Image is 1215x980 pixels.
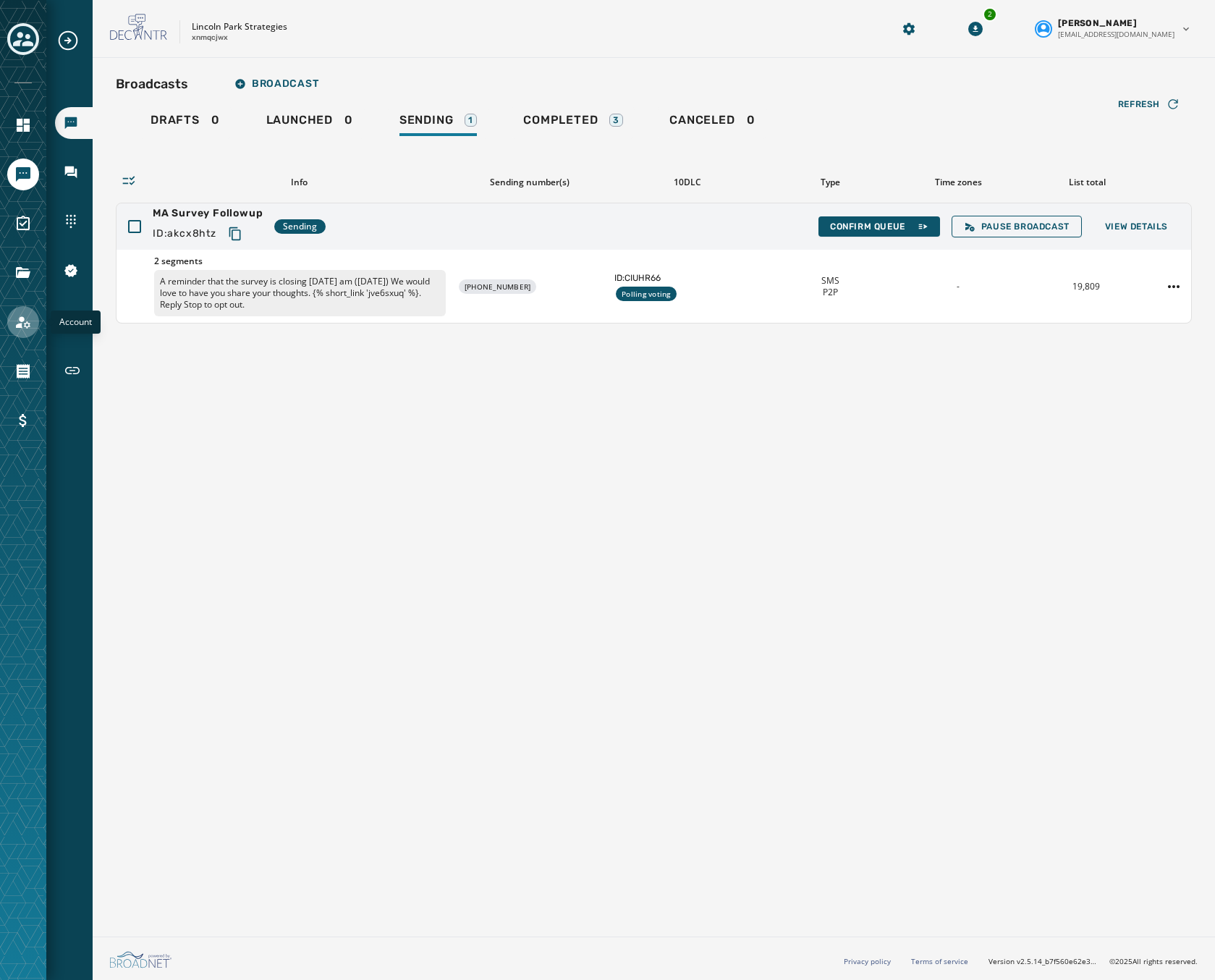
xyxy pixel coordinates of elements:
[952,216,1082,237] button: Pause Broadcast
[192,33,228,43] p: xnmqcjwx
[1105,221,1168,232] span: View Details
[1029,12,1198,46] button: User settings
[1093,216,1180,237] button: View Details
[1118,98,1160,110] span: Refresh
[51,311,101,334] div: Account
[911,956,968,966] a: Terms of service
[266,113,333,127] span: Launched
[1028,281,1145,292] div: 19,809
[823,287,838,298] span: P2P
[983,7,997,22] div: 2
[154,255,446,267] span: 2 segments
[964,221,1070,232] span: Pause Broadcast
[139,106,232,139] a: Drafts0
[151,113,200,127] span: Drafts
[830,221,928,232] span: Confirm Queue
[153,227,216,241] span: ID: akcx8htz
[609,114,623,127] div: 3
[896,16,922,42] button: Manage global settings
[772,177,889,188] div: Type
[1162,275,1185,298] button: MA Survey Followup action menu
[1058,17,1137,29] span: [PERSON_NAME]
[55,206,93,237] a: Navigate to Sending Numbers
[154,270,446,316] p: A reminder that the survey is closing [DATE] am ([DATE]) We would love to have you share your tho...
[7,355,39,387] a: Navigate to Orders
[900,281,1017,292] div: -
[55,353,93,388] a: Navigate to Short Links
[821,275,839,287] span: SMS
[116,74,188,94] h2: Broadcasts
[988,956,1098,967] span: Version
[153,177,445,188] div: Info
[223,69,330,98] button: Broadcast
[669,113,734,127] span: Canceled
[1017,956,1098,967] span: v2.5.14_b7f560e62e3347fd09829e8ac9922915a95fe427
[255,106,365,139] a: Launched0
[1029,177,1146,188] div: List total
[1106,93,1192,116] button: Refresh
[1058,29,1174,40] span: [EMAIL_ADDRESS][DOMAIN_NAME]
[465,114,477,127] div: 1
[55,107,93,139] a: Navigate to Broadcasts
[844,956,891,966] a: Privacy policy
[900,177,1017,188] div: Time zones
[266,113,353,136] div: 0
[614,177,761,188] div: 10DLC
[56,29,91,52] button: Expand sub nav menu
[151,113,220,136] div: 0
[614,272,760,284] span: ID: CIUHR66
[7,23,39,55] button: Toggle account select drawer
[7,306,39,338] a: Navigate to Account
[55,255,93,287] a: Navigate to 10DLC Registration
[55,156,93,188] a: Navigate to Inbox
[7,257,39,289] a: Navigate to Files
[658,106,766,139] a: Canceled0
[512,106,635,139] a: Completed3
[283,221,317,232] span: Sending
[234,78,318,90] span: Broadcast
[153,206,263,221] span: MA Survey Followup
[7,405,39,436] a: Navigate to Billing
[459,279,537,294] div: [PHONE_NUMBER]
[7,159,39,190] a: Navigate to Messaging
[669,113,755,136] div: 0
[388,106,488,139] a: Sending1
[457,177,603,188] div: Sending number(s)
[222,221,248,247] button: Copy text to clipboard
[192,21,287,33] p: Lincoln Park Strategies
[962,16,988,42] button: Download Menu
[7,208,39,240] a: Navigate to Surveys
[1109,956,1198,966] span: © 2025 All rights reserved.
[523,113,598,127] span: Completed
[55,304,93,336] a: Navigate to Keywords & Responders
[7,109,39,141] a: Navigate to Home
[818,216,940,237] button: Confirm Queue
[399,113,454,127] span: Sending
[616,287,677,301] div: Polling voting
